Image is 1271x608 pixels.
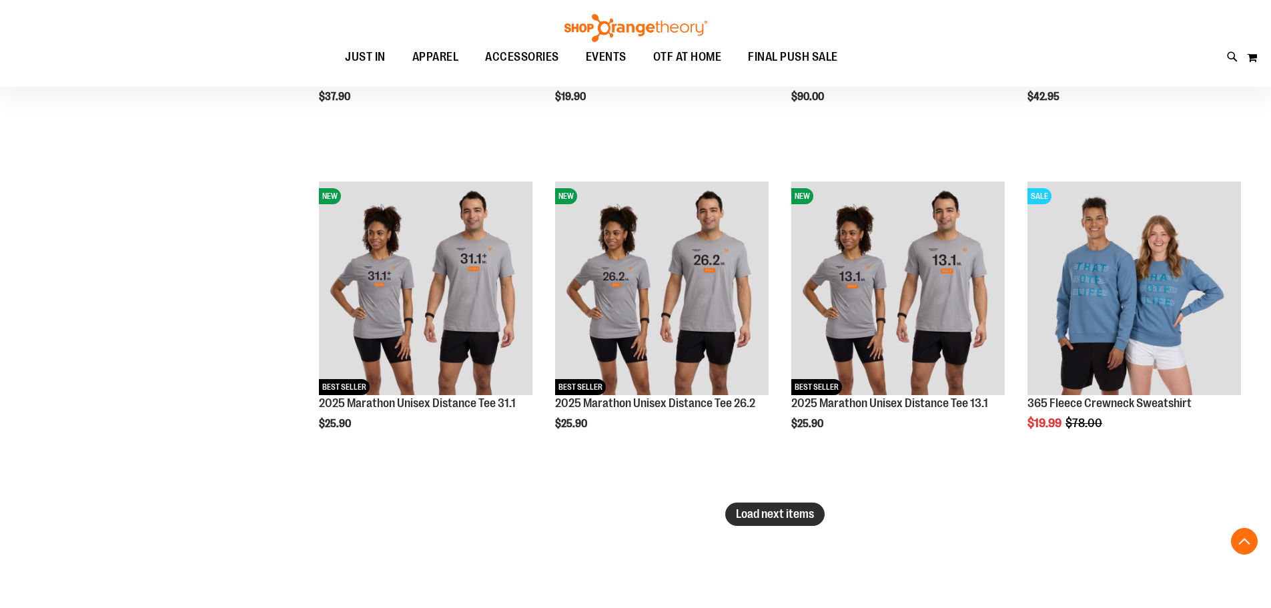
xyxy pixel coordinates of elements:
[399,42,472,72] a: APPAREL
[412,42,459,72] span: APPAREL
[791,188,813,204] span: NEW
[472,42,572,73] a: ACCESSORIES
[1027,91,1062,103] span: $42.95
[572,42,640,73] a: EVENTS
[1027,182,1241,397] a: 365 Fleece Crewneck SweatshirtSALE
[1021,175,1248,465] div: product
[312,175,539,465] div: product
[791,182,1005,395] img: 2025 Marathon Unisex Distance Tee 13.1
[791,396,988,410] a: 2025 Marathon Unisex Distance Tee 13.1
[586,42,626,72] span: EVENTS
[319,188,341,204] span: NEW
[736,507,814,521] span: Load next items
[1027,182,1241,395] img: 365 Fleece Crewneck Sweatshirt
[555,182,769,395] img: 2025 Marathon Unisex Distance Tee 26.2
[319,91,352,103] span: $37.90
[785,175,1011,465] div: product
[555,91,588,103] span: $19.90
[791,418,825,430] span: $25.90
[555,182,769,397] a: 2025 Marathon Unisex Distance Tee 26.2NEWBEST SELLER
[562,14,709,42] img: Shop Orangetheory
[319,418,353,430] span: $25.90
[735,42,851,73] a: FINAL PUSH SALE
[485,42,559,72] span: ACCESSORIES
[548,175,775,465] div: product
[791,182,1005,397] a: 2025 Marathon Unisex Distance Tee 13.1NEWBEST SELLER
[319,182,532,397] a: 2025 Marathon Unisex Distance Tee 31.1NEWBEST SELLER
[748,42,838,72] span: FINAL PUSH SALE
[555,418,589,430] span: $25.90
[1066,416,1104,430] span: $78.00
[319,379,370,395] span: BEST SELLER
[555,379,606,395] span: BEST SELLER
[319,182,532,395] img: 2025 Marathon Unisex Distance Tee 31.1
[555,188,577,204] span: NEW
[332,42,399,73] a: JUST IN
[1027,396,1192,410] a: 365 Fleece Crewneck Sweatshirt
[1231,528,1258,555] button: Back To Top
[555,396,755,410] a: 2025 Marathon Unisex Distance Tee 26.2
[791,379,842,395] span: BEST SELLER
[1027,188,1051,204] span: SALE
[725,503,825,526] button: Load next items
[640,42,735,73] a: OTF AT HOME
[345,42,386,72] span: JUST IN
[791,91,826,103] span: $90.00
[1027,416,1064,430] span: $19.99
[319,396,516,410] a: 2025 Marathon Unisex Distance Tee 31.1
[653,42,722,72] span: OTF AT HOME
